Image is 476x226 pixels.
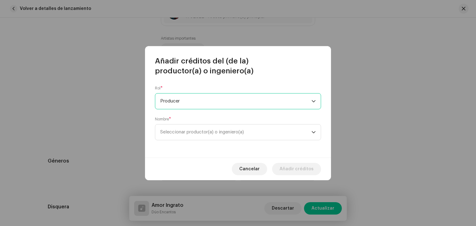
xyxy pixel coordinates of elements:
div: dropdown trigger [311,124,316,140]
span: Añadir créditos del (de la) productor(a) o ingeniero(a) [155,56,321,76]
span: Seleccionar productor(a) o ingeniero(a) [160,124,311,140]
label: Nombre [155,117,171,122]
div: dropdown trigger [311,93,316,109]
span: Producer [160,93,311,109]
label: Rol [155,86,163,91]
